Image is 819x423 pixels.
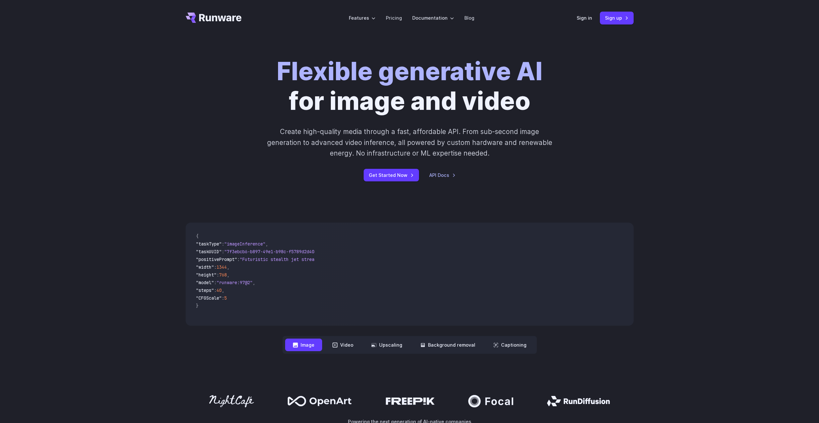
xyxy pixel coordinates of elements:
a: Sign up [600,12,634,24]
strong: Flexible generative AI [277,56,543,86]
span: : [222,249,224,255]
span: 1344 [217,264,227,270]
span: "width" [196,264,214,270]
span: "imageInference" [224,241,265,247]
span: : [214,287,217,293]
span: , [222,287,224,293]
a: Go to / [186,13,242,23]
span: : [237,256,240,262]
span: "height" [196,272,217,278]
span: "taskType" [196,241,222,247]
span: , [253,280,255,285]
span: "taskUUID" [196,249,222,255]
span: "runware:97@2" [217,280,253,285]
p: Create high-quality media through a fast, affordable API. From sub-second image generation to adv... [266,126,553,159]
span: 40 [217,287,222,293]
span: "7f3ebcb6-b897-49e1-b98c-f5789d2d40d7" [224,249,322,255]
a: Sign in [577,14,592,22]
span: : [214,264,217,270]
span: } [196,303,199,309]
a: Get Started Now [364,169,419,181]
a: API Docs [429,171,456,179]
span: : [222,295,224,301]
span: "positivePrompt" [196,256,237,262]
span: "steps" [196,287,214,293]
button: Captioning [486,339,534,351]
span: , [227,264,229,270]
span: { [196,233,199,239]
button: Upscaling [364,339,410,351]
label: Features [349,14,376,22]
h1: for image and video [277,57,543,116]
span: : [217,272,219,278]
span: , [227,272,229,278]
span: "model" [196,280,214,285]
button: Video [325,339,361,351]
span: "Futuristic stealth jet streaking through a neon-lit cityscape with glowing purple exhaust" [240,256,474,262]
span: , [265,241,268,247]
button: Background removal [413,339,483,351]
span: : [222,241,224,247]
span: "CFGScale" [196,295,222,301]
a: Blog [464,14,474,22]
a: Pricing [386,14,402,22]
button: Image [285,339,322,351]
span: 5 [224,295,227,301]
span: : [214,280,217,285]
label: Documentation [412,14,454,22]
span: 768 [219,272,227,278]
